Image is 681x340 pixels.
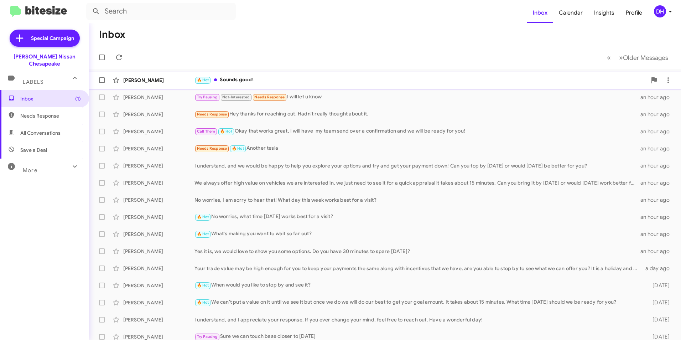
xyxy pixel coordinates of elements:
[640,196,675,204] div: an hour ago
[194,248,640,255] div: Yes it is, we would love to show you some options. Do you have 30 minutes to spare [DATE]?
[23,167,37,174] span: More
[194,76,647,84] div: Sounds good!
[123,196,194,204] div: [PERSON_NAME]
[648,5,673,17] button: DH
[197,300,209,305] span: 🔥 Hot
[640,248,675,255] div: an hour ago
[615,50,672,65] button: Next
[194,93,640,101] div: I will let u know
[197,232,209,236] span: 🔥 Hot
[641,316,675,323] div: [DATE]
[31,35,74,42] span: Special Campaign
[99,29,125,40] h1: Inbox
[197,283,209,288] span: 🔥 Hot
[194,127,640,135] div: Okay that works great, I will have my team send over a confirmation and we will be ready for you!
[194,265,641,272] div: Your trade value may be high enough for you to keep your payments the same along with incentives ...
[123,248,194,255] div: [PERSON_NAME]
[123,94,194,101] div: [PERSON_NAME]
[75,95,81,102] span: (1)
[619,53,623,62] span: »
[640,145,675,152] div: an hour ago
[20,146,47,154] span: Save a Deal
[123,162,194,169] div: [PERSON_NAME]
[123,128,194,135] div: [PERSON_NAME]
[123,179,194,186] div: [PERSON_NAME]
[197,78,209,82] span: 🔥 Hot
[194,316,641,323] div: I understand, and I appreciate your response. If you ever change your mind, feel free to reach ou...
[194,196,640,204] div: No worries, I am sorry to hear that! What day this week works best for a visit?
[640,111,675,118] div: an hour ago
[623,54,668,62] span: Older Messages
[123,111,194,118] div: [PERSON_NAME]
[123,231,194,238] div: [PERSON_NAME]
[123,213,194,221] div: [PERSON_NAME]
[620,2,648,23] a: Profile
[197,215,209,219] span: 🔥 Hot
[86,3,236,20] input: Search
[640,213,675,221] div: an hour ago
[553,2,588,23] a: Calendar
[123,316,194,323] div: [PERSON_NAME]
[123,145,194,152] div: [PERSON_NAME]
[607,53,611,62] span: «
[640,231,675,238] div: an hour ago
[194,144,640,153] div: Another tesla
[23,79,43,85] span: Labels
[254,95,285,99] span: Needs Response
[641,265,675,272] div: a day ago
[197,334,218,339] span: Try Pausing
[220,129,232,134] span: 🔥 Hot
[20,95,81,102] span: Inbox
[197,112,227,117] span: Needs Response
[640,162,675,169] div: an hour ago
[654,5,666,17] div: DH
[194,281,641,289] div: When would you like to stop by and see it?
[123,282,194,289] div: [PERSON_NAME]
[194,213,640,221] div: No worries, what time [DATE] works best for a visit?
[640,94,675,101] div: an hour ago
[588,2,620,23] a: Insights
[641,299,675,306] div: [DATE]
[641,282,675,289] div: [DATE]
[640,128,675,135] div: an hour ago
[232,146,244,151] span: 🔥 Hot
[197,146,227,151] span: Needs Response
[603,50,672,65] nav: Page navigation example
[123,265,194,272] div: [PERSON_NAME]
[194,179,640,186] div: We always offer high value on vehicles we are interested in, we just need to see it for a quick a...
[197,129,215,134] span: Call Them
[123,77,194,84] div: [PERSON_NAME]
[194,298,641,306] div: We can't put a value on it until we see it but once we do we will do our best to get your goal am...
[20,129,61,136] span: All Conversations
[197,95,218,99] span: Try Pausing
[527,2,553,23] a: Inbox
[10,30,80,47] a: Special Campaign
[20,112,81,119] span: Needs Response
[194,230,640,238] div: What's making you want to wait so far out?
[194,110,640,118] div: Hey thanks for reaching out. Hadn't really thought about it.
[640,179,675,186] div: an hour ago
[123,299,194,306] div: [PERSON_NAME]
[222,95,250,99] span: Not-Interested
[194,162,640,169] div: I understand, and we would be happy to help you explore your options and try and get your payment...
[603,50,615,65] button: Previous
